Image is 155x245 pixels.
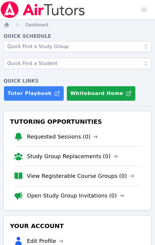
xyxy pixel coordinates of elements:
a: Dashboard [25,22,48,28]
a: Requested Sessions (0) [27,132,98,141]
h4: Quick Links [4,77,151,85]
input: Quick Find a Student [4,58,151,69]
button: Whiteboard Home [66,86,136,101]
a: Tutor Playbook [4,86,64,101]
a: Open Study Group Invitations (0) [27,191,124,200]
a: Study Group Replacements (0) [27,152,118,161]
nav: Breadcrumb [4,22,151,28]
h3: Tutoring Opportunities [9,116,146,127]
h4: Quick Schedule [4,33,151,40]
span: Dashboard [25,22,48,27]
input: Quick Find a Study Group [4,41,151,52]
a: View Registerable Course Groups (0) [27,172,134,180]
h3: Your Account [9,220,146,231]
